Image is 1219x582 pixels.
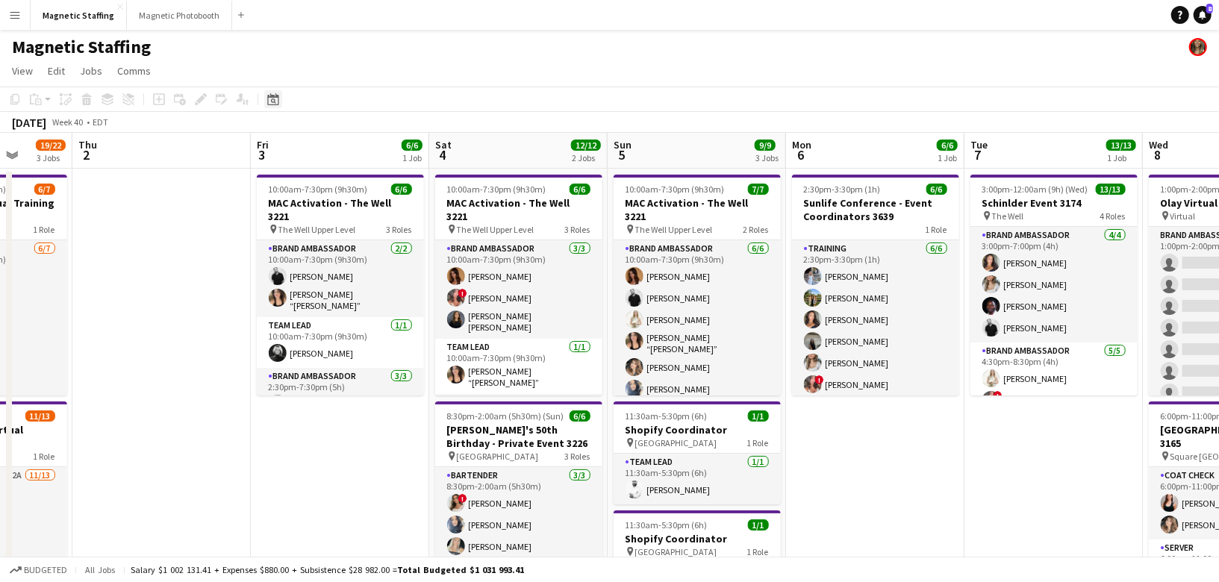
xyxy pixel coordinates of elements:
[748,410,769,422] span: 1/1
[614,401,781,504] app-job-card: 11:30am-5:30pm (6h)1/1Shopify Coordinator [GEOGRAPHIC_DATA]1 RoleTeam Lead1/111:30am-5:30pm (6h)[...
[565,224,590,235] span: 3 Roles
[12,64,33,78] span: View
[635,437,717,448] span: [GEOGRAPHIC_DATA]
[435,467,602,561] app-card-role: Bartender3/38:30pm-2:00am (5h30m)![PERSON_NAME][PERSON_NAME][PERSON_NAME]
[926,224,947,235] span: 1 Role
[37,152,65,163] div: 3 Jobs
[257,138,269,151] span: Fri
[755,140,776,151] span: 9/9
[747,437,769,448] span: 1 Role
[42,61,71,81] a: Edit
[747,546,769,557] span: 1 Role
[1107,152,1135,163] div: 1 Job
[257,368,424,462] app-card-role: Brand Ambassador3/32:30pm-7:30pm (5h)
[992,210,1024,222] span: The Well
[970,342,1138,480] app-card-role: Brand Ambassador5/54:30pm-8:30pm (4h)[PERSON_NAME]![PERSON_NAME]
[24,565,67,575] span: Budgeted
[447,410,564,422] span: 8:30pm-2:00am (5h30m) (Sun)
[968,146,988,163] span: 7
[435,138,452,151] span: Sat
[635,224,713,235] span: The Well Upper Level
[572,152,600,163] div: 2 Jobs
[565,451,590,462] span: 3 Roles
[457,224,534,235] span: The Well Upper Level
[1206,4,1213,13] span: 8
[433,146,452,163] span: 4
[435,196,602,223] h3: MAC Activation - The Well 3221
[435,240,602,339] app-card-role: Brand Ambassador3/310:00am-7:30pm (9h30m)[PERSON_NAME]![PERSON_NAME][PERSON_NAME] [PERSON_NAME]
[93,116,108,128] div: EDT
[435,175,602,395] app-job-card: 10:00am-7:30pm (9h30m)6/6MAC Activation - The Well 3221 The Well Upper Level3 RolesBrand Ambassad...
[1149,138,1168,151] span: Wed
[12,115,46,130] div: [DATE]
[82,564,118,575] span: All jobs
[611,146,632,163] span: 5
[970,138,988,151] span: Tue
[111,61,157,81] a: Comms
[1170,210,1196,222] span: Virtual
[257,175,424,395] app-job-card: 10:00am-7:30pm (9h30m)6/6MAC Activation - The Well 3221 The Well Upper Level3 RolesBrand Ambassad...
[257,240,424,317] app-card-role: Brand Ambassador2/210:00am-7:30pm (9h30m)[PERSON_NAME][PERSON_NAME] “[PERSON_NAME]” [PERSON_NAME]
[938,152,957,163] div: 1 Job
[34,184,55,195] span: 6/7
[278,224,356,235] span: The Well Upper Level
[80,64,102,78] span: Jobs
[1189,38,1207,56] app-user-avatar: Bianca Fantauzzi
[792,175,959,395] app-job-card: 2:30pm-3:30pm (1h)6/6Sunlife Conference - Event Coordinators 36391 RoleTraining6/62:30pm-3:30pm (...
[402,152,422,163] div: 1 Job
[78,138,97,151] span: Thu
[614,138,632,151] span: Sun
[614,532,781,545] h3: Shopify Coordinator
[34,224,55,235] span: 1 Role
[614,423,781,436] h3: Shopify Coordinator
[49,116,87,128] span: Week 40
[755,152,779,163] div: 3 Jobs
[25,410,55,422] span: 11/13
[1106,140,1136,151] span: 13/13
[391,184,412,195] span: 6/6
[127,1,232,30] button: Magnetic Photobooth
[48,64,65,78] span: Edit
[804,184,881,195] span: 2:30pm-3:30pm (1h)
[1096,184,1126,195] span: 13/13
[970,175,1138,395] app-job-card: 3:00pm-12:00am (9h) (Wed)13/13Schinlder Event 3174 The Well4 RolesBrand Ambassador4/43:00pm-7:00p...
[402,140,423,151] span: 6/6
[12,36,151,58] h1: Magnetic Staffing
[626,184,725,195] span: 10:00am-7:30pm (9h30m)
[792,240,959,399] app-card-role: Training6/62:30pm-3:30pm (1h)[PERSON_NAME][PERSON_NAME][PERSON_NAME][PERSON_NAME][PERSON_NAME]![P...
[1100,210,1126,222] span: 4 Roles
[748,519,769,531] span: 1/1
[970,196,1138,210] h3: Schinlder Event 3174
[457,451,539,462] span: [GEOGRAPHIC_DATA]
[36,140,66,151] span: 19/22
[31,1,127,30] button: Magnetic Staffing
[1147,146,1168,163] span: 8
[635,546,717,557] span: [GEOGRAPHIC_DATA]
[458,289,467,298] span: !
[570,410,590,422] span: 6/6
[257,317,424,368] app-card-role: Team Lead1/110:00am-7:30pm (9h30m)[PERSON_NAME]
[743,224,769,235] span: 2 Roles
[397,564,524,575] span: Total Budgeted $1 031 993.41
[614,240,781,404] app-card-role: Brand Ambassador6/610:00am-7:30pm (9h30m)[PERSON_NAME][PERSON_NAME][PERSON_NAME][PERSON_NAME] “[P...
[937,140,958,151] span: 6/6
[970,227,1138,342] app-card-role: Brand Ambassador4/43:00pm-7:00pm (4h)[PERSON_NAME][PERSON_NAME][PERSON_NAME][PERSON_NAME]
[748,184,769,195] span: 7/7
[571,140,601,151] span: 12/12
[387,224,412,235] span: 3 Roles
[982,184,1088,195] span: 3:00pm-12:00am (9h) (Wed)
[6,61,39,81] a: View
[34,451,55,462] span: 1 Role
[435,423,602,450] h3: [PERSON_NAME]'s 50th Birthday - Private Event 3226
[790,146,811,163] span: 6
[269,184,368,195] span: 10:00am-7:30pm (9h30m)
[792,138,811,151] span: Mon
[76,146,97,163] span: 2
[614,454,781,504] app-card-role: Team Lead1/111:30am-5:30pm (6h)[PERSON_NAME]
[257,196,424,223] h3: MAC Activation - The Well 3221
[435,339,602,394] app-card-role: Team Lead1/110:00am-7:30pm (9h30m)[PERSON_NAME] “[PERSON_NAME]” [PERSON_NAME]
[926,184,947,195] span: 6/6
